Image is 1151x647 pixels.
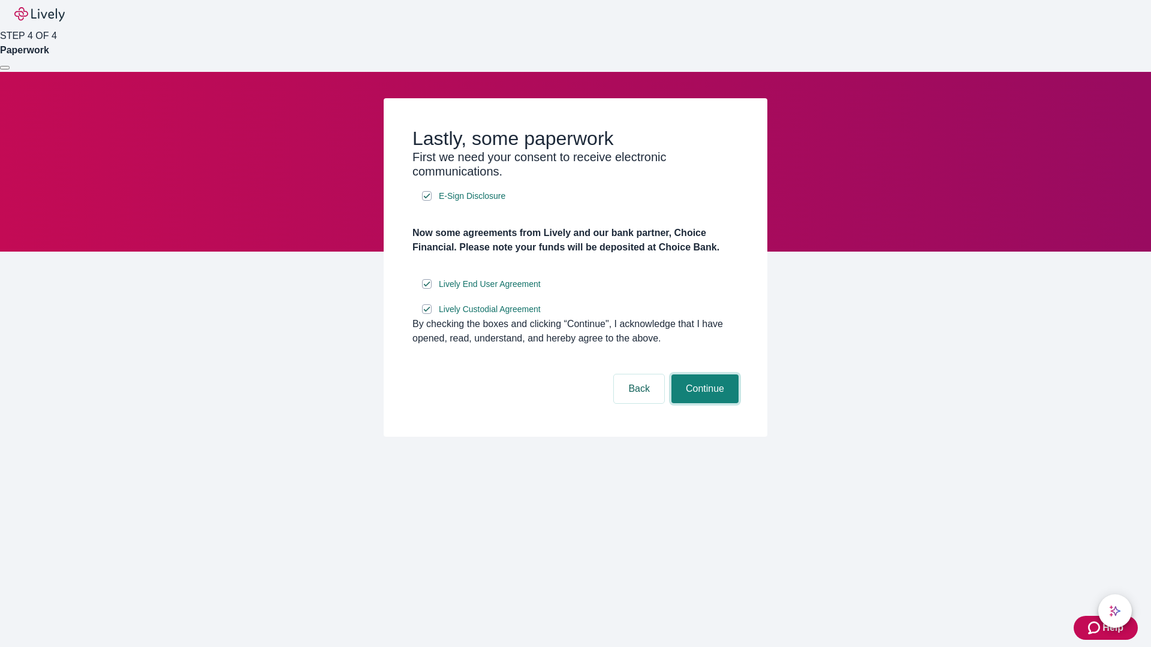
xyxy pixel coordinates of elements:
[1098,594,1132,628] button: chat
[412,226,739,255] h4: Now some agreements from Lively and our bank partner, Choice Financial. Please note your funds wi...
[436,189,508,204] a: e-sign disclosure document
[436,277,543,292] a: e-sign disclosure document
[412,127,739,150] h2: Lastly, some paperwork
[436,302,543,317] a: e-sign disclosure document
[1088,621,1102,635] svg: Zendesk support icon
[412,317,739,346] div: By checking the boxes and clicking “Continue", I acknowledge that I have opened, read, understand...
[614,374,664,403] button: Back
[14,7,65,22] img: Lively
[439,190,505,202] span: E-Sign Disclosure
[671,374,739,403] button: Continue
[439,303,541,316] span: Lively Custodial Agreement
[439,278,541,291] span: Lively End User Agreement
[1102,621,1123,635] span: Help
[1074,616,1138,640] button: Zendesk support iconHelp
[1109,605,1121,617] svg: Lively AI Assistant
[412,150,739,179] h3: First we need your consent to receive electronic communications.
